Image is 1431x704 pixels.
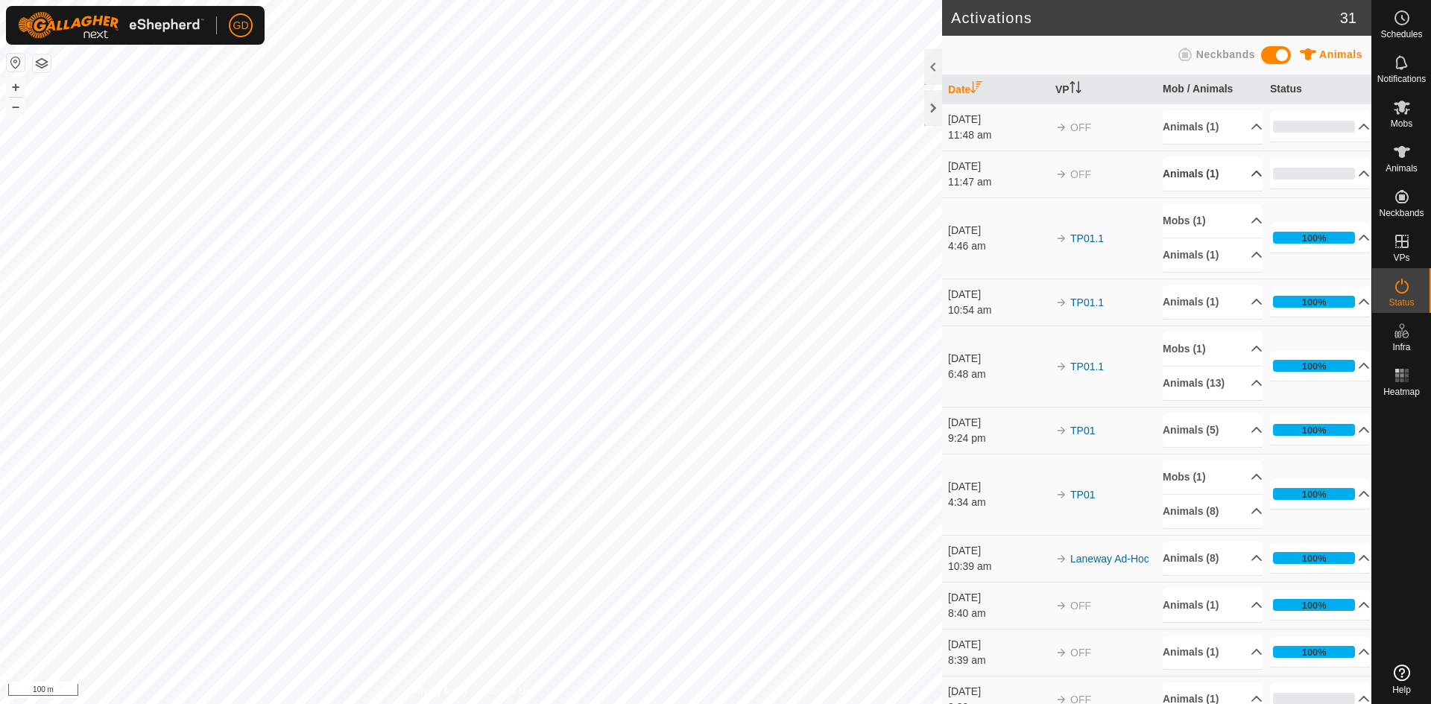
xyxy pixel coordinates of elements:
[18,12,204,39] img: Gallagher Logo
[1055,121,1067,133] img: arrow
[1302,231,1327,245] div: 100%
[1379,209,1424,218] span: Neckbands
[1372,659,1431,700] a: Help
[1055,232,1067,244] img: arrow
[1391,119,1412,128] span: Mobs
[1163,495,1263,528] p-accordion-header: Animals (8)
[1273,552,1355,564] div: 100%
[1270,543,1370,573] p-accordion-header: 100%
[948,174,1048,190] div: 11:47 am
[1270,287,1370,317] p-accordion-header: 100%
[7,98,25,115] button: –
[1163,238,1263,272] p-accordion-header: Animals (1)
[1157,75,1264,104] th: Mob / Animals
[1055,296,1067,308] img: arrow
[1302,423,1327,437] div: 100%
[948,287,1048,302] div: [DATE]
[1270,479,1370,509] p-accordion-header: 100%
[948,223,1048,238] div: [DATE]
[1055,425,1067,437] img: arrow
[948,367,1048,382] div: 6:48 am
[1270,637,1370,667] p-accordion-header: 100%
[1070,600,1091,612] span: OFF
[1070,296,1104,308] a: TP01.1
[1386,164,1418,173] span: Animals
[948,637,1048,653] div: [DATE]
[948,684,1048,700] div: [DATE]
[948,112,1048,127] div: [DATE]
[7,78,25,96] button: +
[1389,298,1414,307] span: Status
[1302,487,1327,501] div: 100%
[1163,367,1263,400] p-accordion-header: Animals (13)
[1163,332,1263,366] p-accordion-header: Mobs (1)
[233,18,249,34] span: GD
[412,685,468,698] a: Privacy Policy
[33,54,51,72] button: Map Layers
[1270,415,1370,445] p-accordion-header: 100%
[7,54,25,72] button: Reset Map
[1055,168,1067,180] img: arrow
[948,543,1048,559] div: [DATE]
[948,127,1048,143] div: 11:48 am
[1049,75,1157,104] th: VP
[948,159,1048,174] div: [DATE]
[1273,296,1355,308] div: 100%
[1380,30,1422,39] span: Schedules
[1393,253,1409,262] span: VPs
[1163,589,1263,622] p-accordion-header: Animals (1)
[1273,360,1355,372] div: 100%
[1270,159,1370,188] p-accordion-header: 0%
[1340,7,1356,29] span: 31
[1392,343,1410,352] span: Infra
[1070,647,1091,659] span: OFF
[970,83,982,95] p-sorticon: Activate to sort
[948,559,1048,574] div: 10:39 am
[1055,600,1067,612] img: arrow
[1163,157,1263,191] p-accordion-header: Animals (1)
[1302,359,1327,373] div: 100%
[1302,295,1327,309] div: 100%
[1163,542,1263,575] p-accordion-header: Animals (8)
[1055,553,1067,565] img: arrow
[1163,635,1263,669] p-accordion-header: Animals (1)
[1070,83,1081,95] p-sorticon: Activate to sort
[1302,551,1327,565] div: 100%
[1273,646,1355,658] div: 100%
[1196,48,1255,60] span: Neckbands
[951,9,1340,27] h2: Activations
[1070,425,1095,437] a: TP01
[1264,75,1371,104] th: Status
[948,653,1048,668] div: 8:39 am
[1055,489,1067,501] img: arrow
[948,351,1048,367] div: [DATE]
[948,431,1048,446] div: 9:24 pm
[948,479,1048,495] div: [DATE]
[1055,361,1067,372] img: arrow
[1273,424,1355,436] div: 100%
[1070,361,1104,372] a: TP01.1
[1070,168,1091,180] span: OFF
[948,302,1048,318] div: 10:54 am
[1392,685,1411,694] span: Help
[1273,488,1355,500] div: 100%
[942,75,1049,104] th: Date
[486,685,530,698] a: Contact Us
[1070,553,1149,565] a: Laneway Ad-Hoc
[1273,232,1355,244] div: 100%
[1055,647,1067,659] img: arrow
[1270,112,1370,142] p-accordion-header: 0%
[1383,387,1420,396] span: Heatmap
[1163,204,1263,238] p-accordion-header: Mobs (1)
[1163,413,1263,447] p-accordion-header: Animals (5)
[1302,645,1327,659] div: 100%
[948,606,1048,621] div: 8:40 am
[1070,232,1104,244] a: TP01.1
[1270,351,1370,381] p-accordion-header: 100%
[1273,599,1355,611] div: 100%
[1270,590,1370,620] p-accordion-header: 100%
[1273,168,1355,180] div: 0%
[948,495,1048,510] div: 4:34 am
[1319,48,1362,60] span: Animals
[1163,460,1263,494] p-accordion-header: Mobs (1)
